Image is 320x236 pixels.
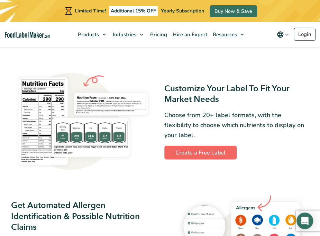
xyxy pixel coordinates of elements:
a: Pricing [147,22,169,47]
a: Resources [209,22,247,47]
span: Resources [211,31,238,38]
span: Pricing [148,31,168,38]
span: Products [76,31,100,38]
a: Buy Now & Save [210,5,257,17]
a: Create a Free Label [164,145,237,159]
span: Additional 15% OFF [109,6,158,16]
span: Yearly Subscription [161,8,204,14]
a: Industries [109,22,147,47]
div: Open Intercom Messenger [296,213,313,229]
a: Products [74,22,109,47]
a: Hire an Expert [169,22,209,47]
h3: Customize Your Label To Fit Your Market Needs [164,83,309,105]
span: Hire an Expert [171,31,208,38]
span: Limited Time! [75,8,106,14]
a: Login [294,28,316,41]
span: Industries [111,31,137,38]
h3: Get Automated Allergen Identification & Possible Nutrition Claims [11,200,156,233]
p: Choose from 20+ label formats, with the flexibility to choose which nutrients to display on your ... [164,110,309,140]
